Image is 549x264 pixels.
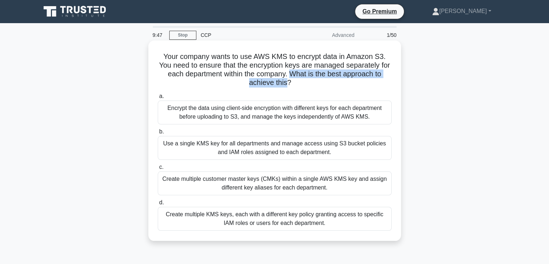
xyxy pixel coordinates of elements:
div: Create multiple KMS keys, each with a different key policy granting access to specific IAM roles ... [158,207,392,231]
a: [PERSON_NAME] [415,4,509,18]
a: Stop [169,31,196,40]
span: a. [159,93,164,99]
span: c. [159,164,164,170]
div: Use a single KMS key for all departments and manage access using S3 bucket policies and IAM roles... [158,136,392,160]
span: b. [159,128,164,135]
div: 9:47 [148,28,169,42]
div: 1/50 [359,28,401,42]
span: d. [159,199,164,205]
div: CCP [196,28,296,42]
div: Advanced [296,28,359,42]
a: Go Premium [358,7,401,16]
h5: Your company wants to use AWS KMS to encrypt data in Amazon S3. You need to ensure that the encry... [157,52,392,88]
div: Encrypt the data using client-side encryption with different keys for each department before uplo... [158,101,392,124]
div: Create multiple customer master keys (CMKs) within a single AWS KMS key and assign different key ... [158,171,392,195]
